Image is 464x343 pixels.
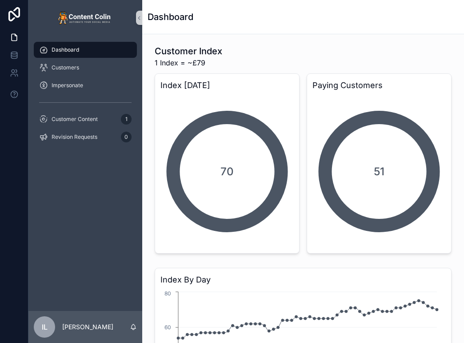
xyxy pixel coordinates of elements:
div: 0 [121,132,132,142]
span: Revision Requests [52,133,97,141]
div: 1 [121,114,132,125]
span: 70 [220,165,234,179]
h1: Customer Index [155,45,222,57]
a: Impersonate [34,77,137,93]
tspan: 60 [164,324,171,331]
span: Customer Content [52,116,98,123]
span: 51 [374,165,384,179]
a: Dashboard [34,42,137,58]
h3: Paying Customers [312,79,446,92]
a: Customers [34,60,137,76]
span: IL [42,322,48,332]
div: scrollable content [28,36,142,157]
h3: Index [DATE] [160,79,294,92]
span: Customers [52,64,79,71]
img: App logo [58,11,113,25]
h1: Dashboard [148,11,193,23]
a: Customer Content1 [34,111,137,127]
h3: Index By Day [160,274,446,286]
span: Dashboard [52,46,79,53]
p: [PERSON_NAME] [62,323,113,331]
tspan: 80 [164,290,171,297]
a: Revision Requests0 [34,129,137,145]
span: 1 Index = ~£79 [155,57,222,68]
span: Impersonate [52,82,83,89]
